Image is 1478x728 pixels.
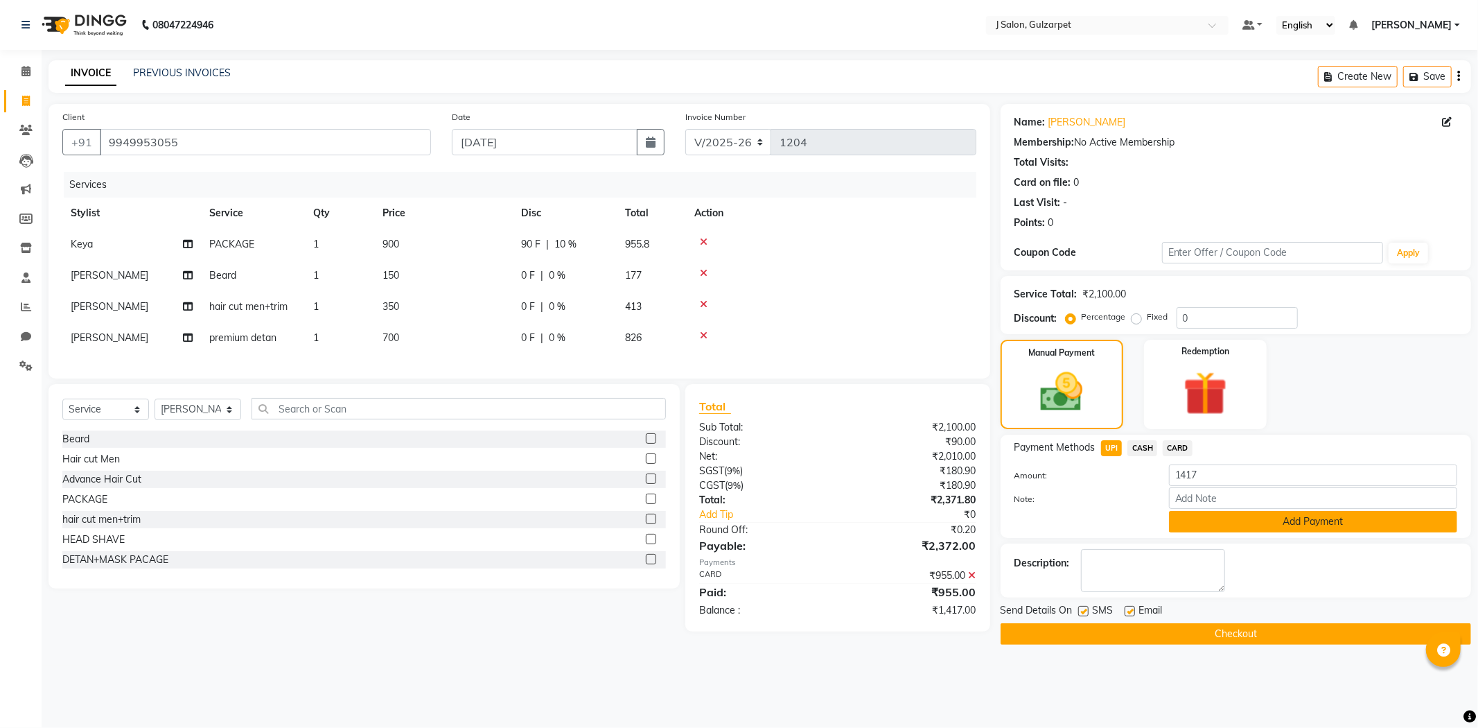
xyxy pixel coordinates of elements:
[62,111,85,123] label: Client
[521,268,535,283] span: 0 F
[201,198,305,229] th: Service
[686,198,976,229] th: Action
[513,198,617,229] th: Disc
[209,238,254,250] span: PACKAGE
[699,399,731,414] span: Total
[1170,366,1241,421] img: _gift.svg
[838,449,987,464] div: ₹2,010.00
[62,492,107,507] div: PACKAGE
[62,532,125,547] div: HEAD SHAVE
[625,331,642,344] span: 826
[838,584,987,600] div: ₹955.00
[727,465,740,476] span: 9%
[540,300,543,314] span: |
[1064,196,1068,210] div: -
[685,111,746,123] label: Invoice Number
[313,300,319,313] span: 1
[209,269,236,281] span: Beard
[863,508,987,522] div: ₹0
[1139,603,1163,621] span: Email
[699,557,976,569] div: Payments
[35,6,130,44] img: logo
[1074,175,1080,190] div: 0
[689,449,838,464] div: Net:
[521,300,535,314] span: 0 F
[1014,287,1077,302] div: Service Total:
[62,198,201,229] th: Stylist
[838,569,987,583] div: ₹955.00
[728,480,741,491] span: 9%
[1027,367,1096,417] img: _cash.svg
[549,300,565,314] span: 0 %
[209,331,276,344] span: premium detan
[689,478,838,493] div: ( )
[71,269,148,281] span: [PERSON_NAME]
[1101,440,1123,456] span: UPI
[1001,623,1471,645] button: Checkout
[382,238,399,250] span: 900
[1371,18,1452,33] span: [PERSON_NAME]
[1083,287,1127,302] div: ₹2,100.00
[452,111,470,123] label: Date
[62,512,141,527] div: hair cut men+trim
[838,464,987,478] div: ₹180.90
[1181,345,1229,358] label: Redemption
[313,269,319,281] span: 1
[1169,511,1457,532] button: Add Payment
[838,420,987,435] div: ₹2,100.00
[305,198,374,229] th: Qty
[838,523,987,537] div: ₹0.20
[1014,135,1075,150] div: Membership:
[1403,66,1452,87] button: Save
[209,300,288,313] span: hair cut men+trim
[1127,440,1157,456] span: CASH
[1169,465,1457,486] input: Amount
[252,398,666,419] input: Search or Scan
[374,198,513,229] th: Price
[1014,556,1070,571] div: Description:
[71,331,148,344] span: [PERSON_NAME]
[1014,155,1069,170] div: Total Visits:
[699,479,725,492] span: CGST
[65,61,116,86] a: INVOICE
[689,508,863,522] a: Add Tip
[62,452,120,467] div: Hair cut Men
[1014,135,1457,150] div: No Active Membership
[1318,66,1398,87] button: Create New
[549,268,565,283] span: 0 %
[71,300,148,313] span: [PERSON_NAME]
[62,432,89,447] div: Beard
[689,523,838,537] div: Round Off:
[838,478,987,493] div: ₹180.90
[689,435,838,449] div: Discount:
[546,237,549,252] span: |
[838,603,987,618] div: ₹1,417.00
[1014,115,1046,130] div: Name:
[152,6,213,44] b: 08047224946
[1014,245,1162,260] div: Coupon Code
[382,300,399,313] span: 350
[521,237,540,252] span: 90 F
[1014,175,1071,190] div: Card on file:
[1004,493,1159,505] label: Note:
[689,493,838,508] div: Total:
[1048,115,1126,130] a: [PERSON_NAME]
[521,331,535,345] span: 0 F
[838,493,987,508] div: ₹2,371.80
[689,420,838,435] div: Sub Total:
[100,129,431,155] input: Search by Name/Mobile/Email/Code
[1162,242,1384,263] input: Enter Offer / Coupon Code
[838,435,987,449] div: ₹90.00
[382,269,399,281] span: 150
[540,268,543,283] span: |
[1169,487,1457,509] input: Add Note
[62,472,141,487] div: Advance Hair Cut
[313,331,319,344] span: 1
[1014,440,1096,455] span: Payment Methods
[1004,469,1159,482] label: Amount:
[1093,603,1114,621] span: SMS
[617,198,686,229] th: Total
[1014,216,1046,230] div: Points:
[625,300,642,313] span: 413
[1163,440,1193,456] span: CARD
